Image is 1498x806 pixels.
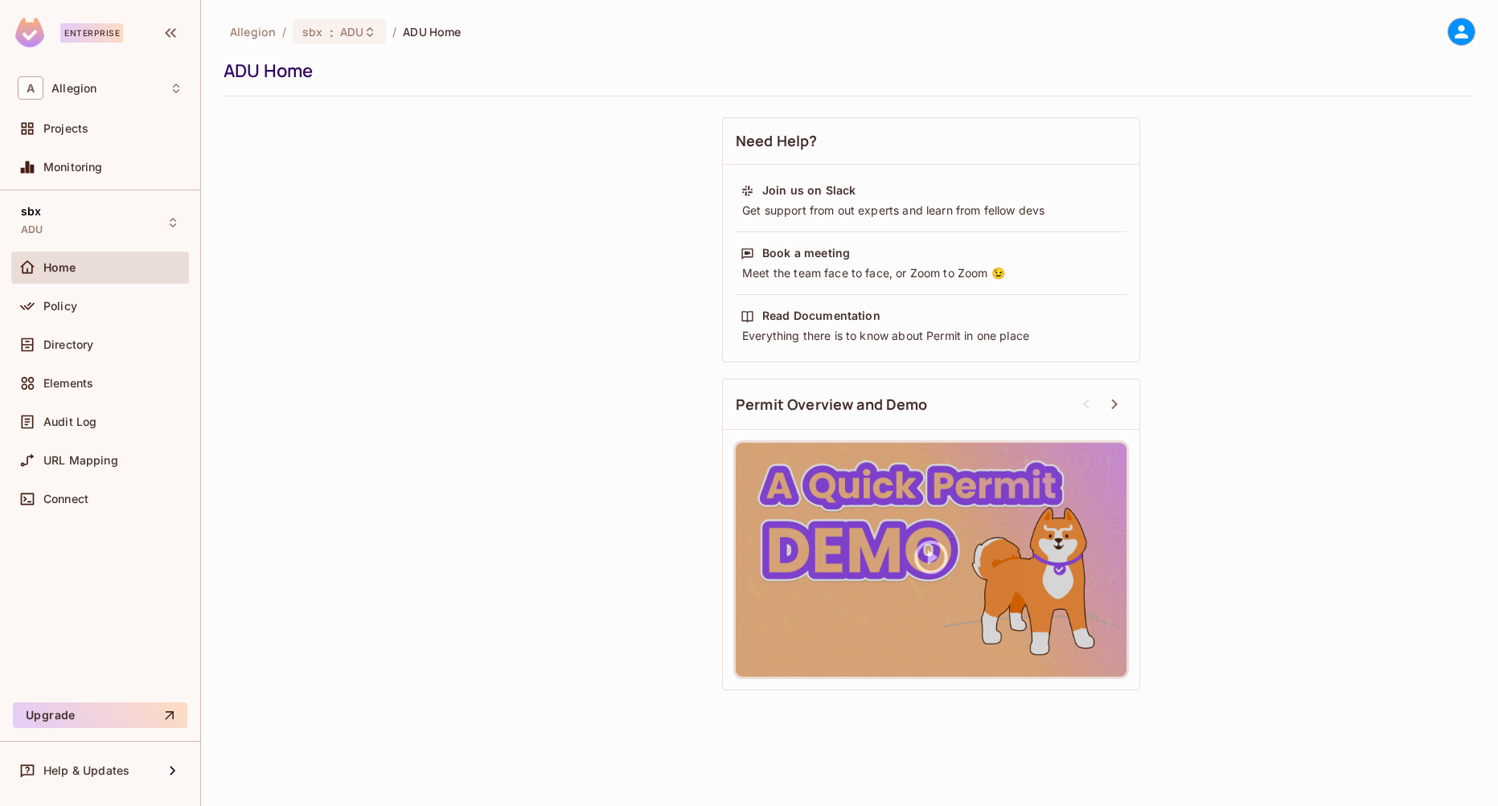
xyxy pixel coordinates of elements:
div: Get support from out experts and learn from fellow devs [741,203,1122,219]
div: Everything there is to know about Permit in one place [741,328,1122,344]
span: Connect [43,493,88,505]
div: Book a meeting [762,245,850,261]
div: Meet the team face to face, or Zoom to Zoom 😉 [741,265,1122,281]
span: sbx [302,24,322,39]
span: A [18,76,43,100]
span: the active workspace [230,24,276,39]
span: Elements [43,377,93,390]
span: ADU [340,24,363,39]
span: Monitoring [43,161,103,174]
span: Permit Overview and Demo [736,395,928,415]
span: sbx [21,205,41,218]
span: : [329,26,334,39]
li: / [392,24,396,39]
div: Enterprise [60,23,123,43]
img: SReyMgAAAABJRU5ErkJggg== [15,18,44,47]
button: Upgrade [13,702,187,728]
span: ADU Home [403,24,461,39]
span: ADU [21,223,43,236]
span: Help & Updates [43,764,129,777]
span: Projects [43,122,88,135]
li: / [282,24,286,39]
span: Need Help? [736,131,818,151]
span: Workspace: Allegion [51,82,96,95]
div: Read Documentation [762,308,880,324]
span: URL Mapping [43,454,118,467]
span: Directory [43,338,93,351]
div: Join us on Slack [762,182,856,198]
span: Audit Log [43,415,96,428]
div: ADU Home [224,59,1467,83]
span: Policy [43,300,77,313]
span: Home [43,261,76,274]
